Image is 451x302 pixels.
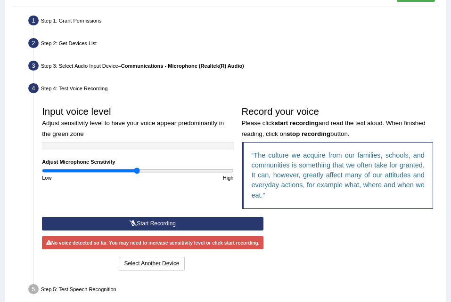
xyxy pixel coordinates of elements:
small: Adjust sensitivity level to have your voice appear predominantly in the green zone [42,119,224,137]
button: Start Recording [42,217,263,230]
div: Step 5: Test Speech Recognition [25,282,443,299]
q: The culture we acquire from our families, schools, and communities is something that we often tak... [252,151,425,199]
div: High [138,174,238,182]
h3: Input voice level [42,106,233,138]
div: Step 2: Get Devices List [25,36,443,53]
small: Please click and read the text aloud. When finished reading, click on button. [242,119,426,137]
div: Low [38,174,138,182]
div: Step 1: Grant Permissions [25,13,443,31]
div: Step 4: Test Voice Recording [25,81,443,98]
h3: Record your voice [242,106,433,138]
button: Select Another Device [119,257,184,270]
div: No voice detected so far. You may need to increase sensitivity level or click start recording. [42,236,263,249]
label: Adjust Microphone Senstivity [42,158,115,166]
b: stop recording [287,130,330,137]
b: Communications - Microphone (Realtek(R) Audio) [121,63,244,69]
b: start recording [274,119,319,127]
span: – [118,63,244,69]
div: Step 3: Select Audio Input Device [25,58,443,76]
